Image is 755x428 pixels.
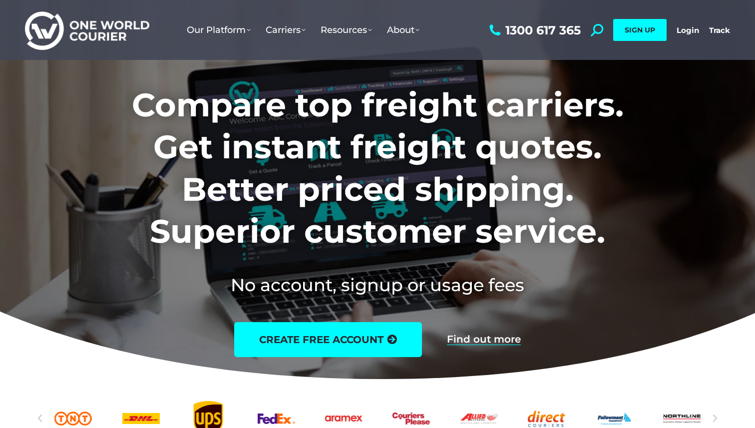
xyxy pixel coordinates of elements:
a: About [379,14,427,45]
a: Our Platform [179,14,258,45]
a: 1300 617 365 [487,24,581,36]
h2: No account, signup or usage fees [66,273,690,297]
a: create free account [234,322,422,357]
span: SIGN UP [625,25,655,34]
a: Find out more [447,334,521,345]
a: SIGN UP [613,19,667,41]
a: Resources [313,14,379,45]
span: Our Platform [187,24,251,35]
a: Login [677,25,699,35]
img: One World Courier [25,10,149,50]
a: Track [709,25,730,35]
h1: Compare top freight carriers. Get instant freight quotes. Better priced shipping. Superior custom... [66,84,690,253]
span: About [387,24,419,35]
span: Resources [321,24,372,35]
span: Carriers [266,24,306,35]
a: Carriers [258,14,313,45]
